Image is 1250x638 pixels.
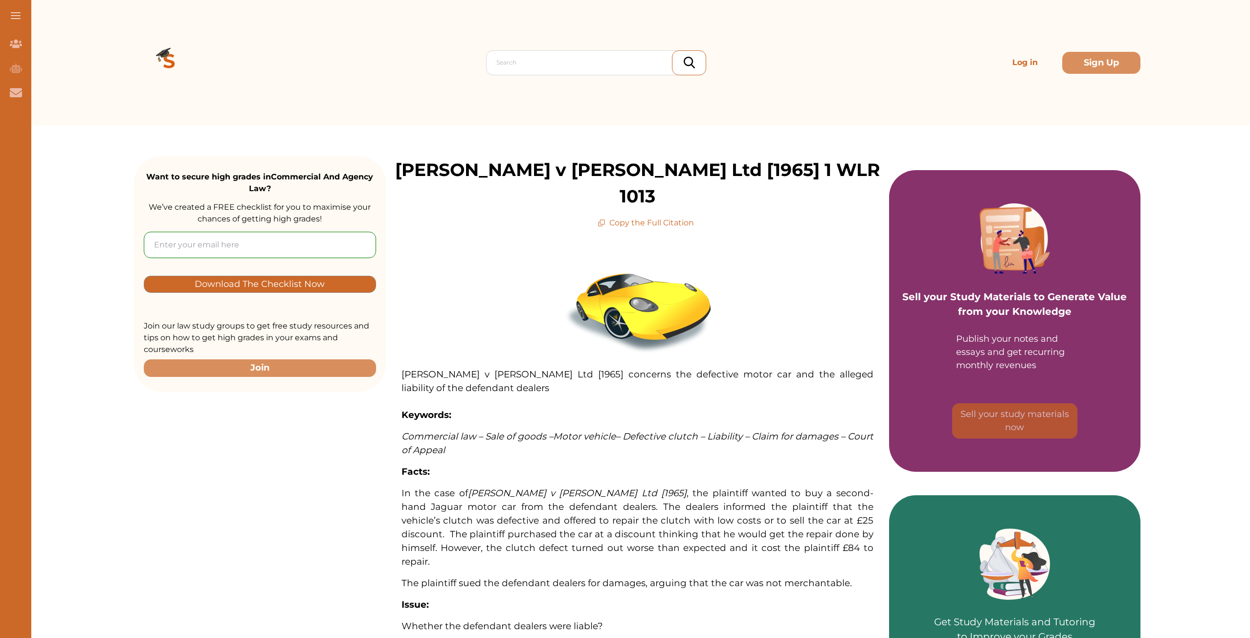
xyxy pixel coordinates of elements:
[564,274,711,354] img: car-3.03.58-PM-300x165.png
[146,172,373,193] strong: Want to secure high grades in Commercial And Agency Law ?
[956,332,1073,372] div: Publish your notes and essays and get recurring monthly revenues
[402,431,873,456] span: – Defective clutch – Liability – Claim for damages – Court of Appeal
[134,27,204,98] img: Logo
[952,403,1077,439] button: [object Object]
[386,156,889,209] p: [PERSON_NAME] v [PERSON_NAME] Ltd [1965] 1 WLR 1013
[468,487,687,499] span: [PERSON_NAME] v [PERSON_NAME] Ltd [1965]
[957,408,1073,434] p: Sell your study materials now
[980,203,1050,274] img: Purple card image
[144,359,376,376] button: Join
[598,217,694,229] p: Copy the Full Citation
[402,599,429,610] strong: Issue:
[149,202,371,223] span: We’ve created a FREE checklist for you to maximise your chances of getting high grades!
[899,270,1131,319] p: Sell your Study Materials to Generate Value from your Knowledge
[980,528,1050,600] img: Green card image
[402,577,852,589] span: The plaintiff sued the defendant dealers for damages, arguing that the car was not merchantable.
[402,466,430,477] strong: Facts:
[402,431,553,442] span: Commercial law – Sale of goods –
[144,232,376,258] input: Enter your email here
[684,57,695,68] img: search_icon
[144,320,376,355] p: Join our law study groups to get free study resources and tips on how to get high grades in your ...
[402,620,603,632] span: Whether the defendant dealers were liable?
[144,276,376,293] button: [object Object]
[195,279,325,290] p: Download The Checklist Now
[553,431,616,442] span: Motor vehicle
[402,487,873,567] span: In the case of , the plaintiff wanted to buy a second-hand Jaguar motor car from the defendant de...
[990,53,1060,72] p: Log in
[402,409,451,420] strong: Keywords:
[402,369,873,394] span: [PERSON_NAME] v [PERSON_NAME] Ltd [1965] concerns the defective motor car and the alleged liabili...
[1062,52,1140,74] button: Sign Up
